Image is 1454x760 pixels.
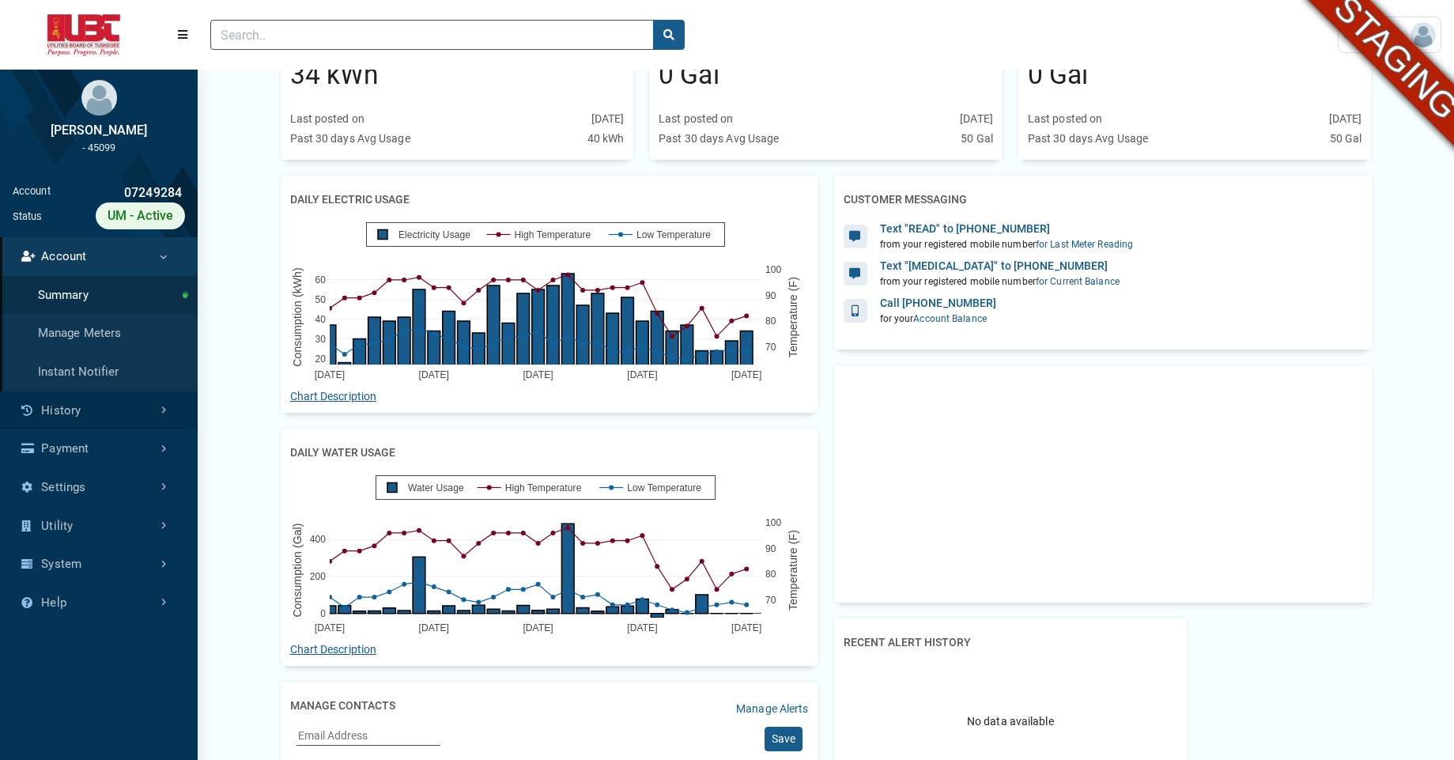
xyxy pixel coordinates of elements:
[51,183,185,202] div: 07249284
[290,55,625,95] div: 34 kWh
[913,313,987,324] span: Account Balance
[587,130,625,147] div: 40 kWh
[13,140,185,155] div: - 45099
[765,727,803,751] button: Save
[880,221,1134,237] div: Text "READ" to [PHONE_NUMBER]
[1338,17,1441,53] a: User Settings
[880,258,1120,274] div: Text "[MEDICAL_DATA]" to [PHONE_NUMBER]
[290,185,410,214] h2: Daily Electric Usage
[13,14,155,56] img: ALTSK Logo
[210,20,654,50] input: Search
[880,312,997,326] div: for your
[844,628,971,657] h2: Recent Alert History
[1028,55,1362,95] div: 0 Gal
[290,390,377,403] a: Chart Description
[290,438,395,467] h2: Daily Water Usage
[1028,111,1102,127] div: Last posted on
[290,643,377,656] a: Chart Description
[653,20,685,50] button: search
[296,727,440,746] input: Email Address
[960,111,993,127] div: [DATE]
[659,111,733,127] div: Last posted on
[1329,111,1362,127] div: [DATE]
[13,121,185,140] div: [PERSON_NAME]
[1036,239,1133,250] span: for last meter reading
[880,295,997,312] div: Call [PHONE_NUMBER]
[591,111,625,127] div: [DATE]
[290,691,395,720] h2: Manage Contacts
[1343,27,1411,43] span: User Settings
[13,183,51,202] div: Account
[659,55,993,95] div: 0 Gal
[659,130,779,147] div: Past 30 days Avg Usage
[880,237,1134,251] div: from your registered mobile number
[1330,130,1362,147] div: 50 Gal
[13,209,43,224] div: Status
[844,185,967,214] h2: Customer Messaging
[1036,276,1120,287] span: for current balance
[290,130,410,147] div: Past 30 days Avg Usage
[290,111,364,127] div: Last posted on
[961,130,993,147] div: 50 Gal
[736,701,808,717] a: Manage Alerts
[96,202,185,229] div: UM - Active
[880,274,1120,289] div: from your registered mobile number
[168,21,198,49] button: Menu
[1028,130,1148,147] div: Past 30 days Avg Usage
